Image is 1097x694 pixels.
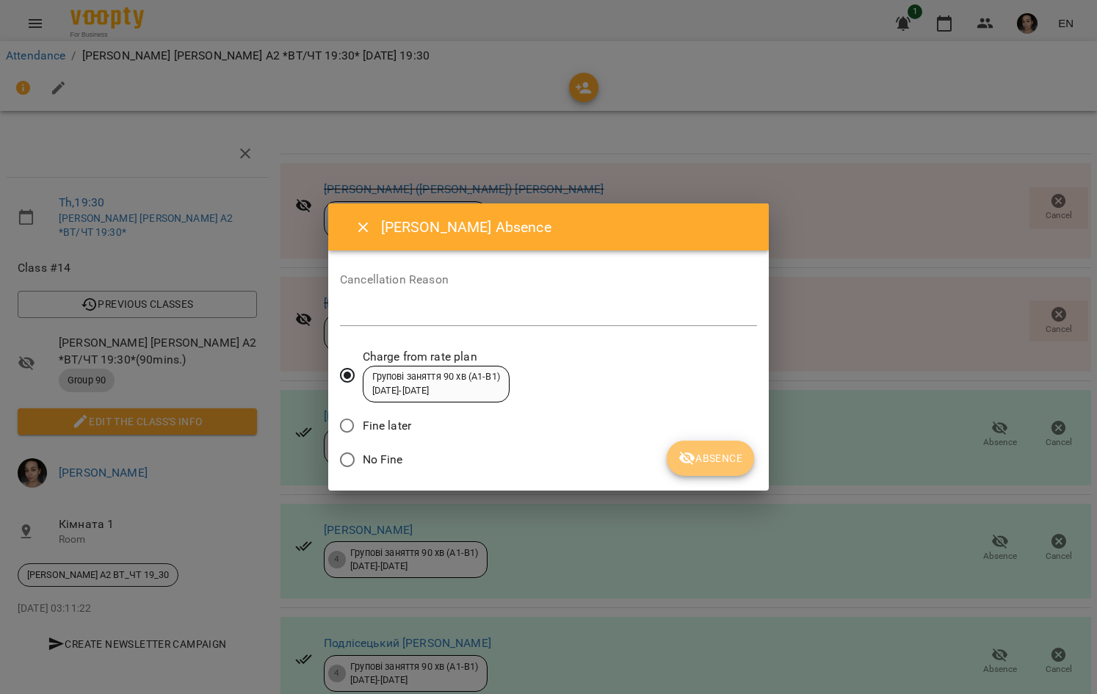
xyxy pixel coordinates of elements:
span: Fine later [363,417,411,435]
span: Charge from rate plan [363,348,510,366]
button: Close [346,210,381,245]
button: Absence [667,441,754,476]
span: Absence [678,449,742,467]
h6: [PERSON_NAME] Absence [381,216,751,239]
span: No Fine [363,451,403,469]
div: Групові заняття 90 хв (А1-В1) [DATE] - [DATE] [372,370,500,397]
label: Cancellation Reason [340,274,757,286]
